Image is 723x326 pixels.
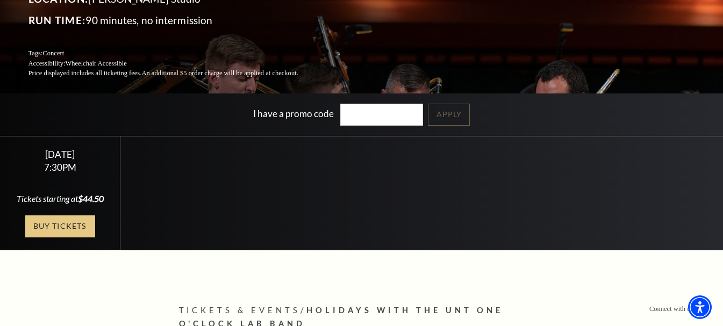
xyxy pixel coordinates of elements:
div: 7:30PM [13,163,108,172]
span: An additional $5 order charge will be applied at checkout. [141,69,298,77]
div: Accessibility Menu [688,295,712,319]
a: Buy Tickets [25,215,95,237]
span: $44.50 [78,193,104,204]
span: Concert [42,49,64,57]
div: Tickets starting at [13,193,108,205]
p: 90 minutes, no intermission [28,12,324,29]
p: Tags: [28,48,324,59]
label: I have a promo code [253,108,334,119]
p: Accessibility: [28,59,324,69]
p: Price displayed includes all ticketing fees. [28,68,324,78]
div: [DATE] [13,149,108,160]
span: Tickets & Events [179,306,301,315]
span: Wheelchair Accessible [65,60,126,67]
p: Connect with us on [649,304,701,314]
span: Run Time: [28,14,86,26]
